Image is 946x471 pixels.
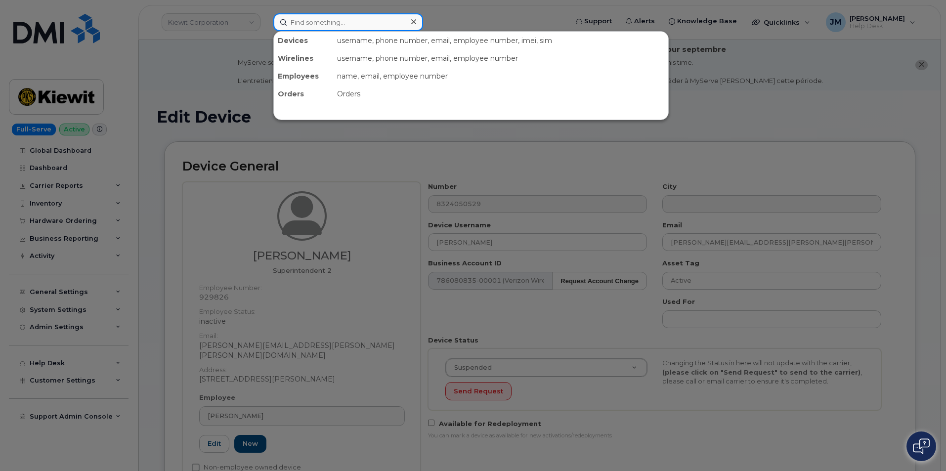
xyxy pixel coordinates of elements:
div: username, phone number, email, employee number [333,49,668,67]
div: Devices [274,32,333,49]
div: Wirelines [274,49,333,67]
div: Orders [274,85,333,103]
div: Employees [274,67,333,85]
div: Orders [333,85,668,103]
div: name, email, employee number [333,67,668,85]
div: username, phone number, email, employee number, imei, sim [333,32,668,49]
img: Open chat [913,438,930,454]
